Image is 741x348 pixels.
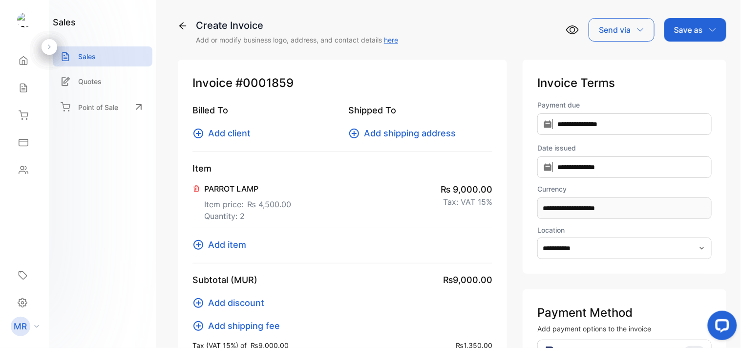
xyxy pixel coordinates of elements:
[441,183,492,196] span: ₨ 9,000.00
[196,18,398,33] div: Create Invoice
[14,320,27,333] p: MR
[204,183,291,195] p: PARROT LAMP
[537,184,712,194] label: Currency
[537,304,712,322] p: Payment Method
[53,71,152,91] a: Quotes
[53,96,152,118] a: Point of Sale
[443,273,492,286] span: ₨9,000.00
[192,319,286,332] button: Add shipping fee
[17,13,32,27] img: logo
[78,76,102,87] p: Quotes
[204,195,291,210] p: Item price:
[192,296,270,309] button: Add discount
[192,238,252,251] button: Add item
[208,319,280,332] span: Add shipping fee
[664,18,726,42] button: Save as
[348,104,492,117] p: Shipped To
[537,324,712,334] p: Add payment options to the invoice
[208,238,246,251] span: Add item
[235,74,294,92] span: #0001859
[192,127,256,140] button: Add client
[204,210,291,222] p: Quantity: 2
[196,35,398,45] p: Add or modify business logo, address, and contact details
[599,24,631,36] p: Send via
[589,18,655,42] button: Send via
[537,74,712,92] p: Invoice Terms
[78,102,118,112] p: Point of Sale
[53,46,152,66] a: Sales
[192,273,257,286] p: Subtotal (MUR)
[537,226,565,234] label: Location
[674,24,703,36] p: Save as
[348,127,462,140] button: Add shipping address
[192,162,492,175] p: Item
[537,100,712,110] label: Payment due
[537,143,712,153] label: Date issued
[208,296,264,309] span: Add discount
[192,74,492,92] p: Invoice
[78,51,96,62] p: Sales
[53,16,76,29] h1: sales
[192,104,337,117] p: Billed To
[364,127,456,140] span: Add shipping address
[700,307,741,348] iframe: LiveChat chat widget
[384,36,398,44] a: here
[247,198,291,210] span: ₨ 4,500.00
[443,196,492,208] p: Tax: VAT 15%
[208,127,251,140] span: Add client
